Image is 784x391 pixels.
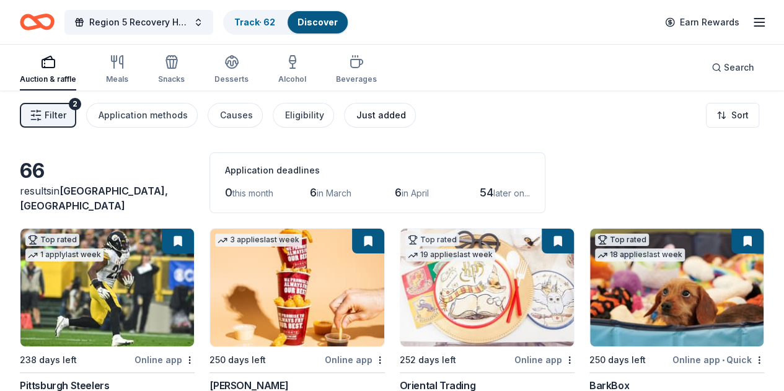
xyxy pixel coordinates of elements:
button: Region 5 Recovery Hub-2026 Battle of The Bands [64,10,213,35]
button: Causes [208,103,263,128]
span: [GEOGRAPHIC_DATA], [GEOGRAPHIC_DATA] [20,185,168,212]
div: Top rated [25,234,79,246]
button: Filter2 [20,103,76,128]
div: 238 days left [20,353,77,367]
div: Snacks [158,74,185,84]
button: Track· 62Discover [223,10,349,35]
img: Image for BarkBox [590,229,764,346]
img: Image for Pittsburgh Steelers [20,229,194,346]
span: Sort [731,108,749,123]
span: • [722,355,725,365]
a: Home [20,7,55,37]
button: Alcohol [278,50,306,90]
div: Beverages [336,74,377,84]
div: Top rated [595,234,649,246]
button: Sort [706,103,759,128]
div: Online app Quick [672,352,764,367]
a: Earn Rewards [658,11,747,33]
div: Online app [325,352,385,367]
div: Online app [514,352,575,367]
div: Meals [106,74,128,84]
button: Snacks [158,50,185,90]
button: Desserts [214,50,249,90]
span: 0 [225,186,232,199]
span: this month [232,188,273,198]
div: Desserts [214,74,249,84]
span: Filter [45,108,66,123]
div: 18 applies last week [595,248,685,261]
div: Application methods [99,108,188,123]
div: 250 days left [589,353,646,367]
div: Alcohol [278,74,306,84]
div: 66 [20,159,195,183]
span: later on... [493,188,530,198]
div: Auction & raffle [20,74,76,84]
button: Auction & raffle [20,50,76,90]
div: 19 applies last week [405,248,495,261]
span: in March [317,188,351,198]
span: Search [724,60,754,75]
div: Eligibility [285,108,324,123]
div: 3 applies last week [215,234,302,247]
button: Eligibility [273,103,334,128]
div: 250 days left [209,353,266,367]
div: Causes [220,108,253,123]
span: in April [402,188,429,198]
div: 2 [69,98,81,110]
div: Top rated [405,234,459,246]
a: Track· 62 [234,17,275,27]
div: Application deadlines [225,163,530,178]
img: Image for Oriental Trading [400,229,574,346]
span: 54 [480,186,493,199]
div: Online app [134,352,195,367]
span: in [20,185,168,212]
div: 1 apply last week [25,248,104,261]
a: Discover [297,17,338,27]
div: results [20,183,195,213]
div: 252 days left [400,353,456,367]
button: Just added [344,103,416,128]
span: Region 5 Recovery Hub-2026 Battle of The Bands [89,15,188,30]
button: Application methods [86,103,198,128]
div: Just added [356,108,406,123]
span: 6 [395,186,402,199]
button: Meals [106,50,128,90]
button: Search [702,55,764,80]
span: 6 [310,186,317,199]
button: Beverages [336,50,377,90]
img: Image for Sheetz [210,229,384,346]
